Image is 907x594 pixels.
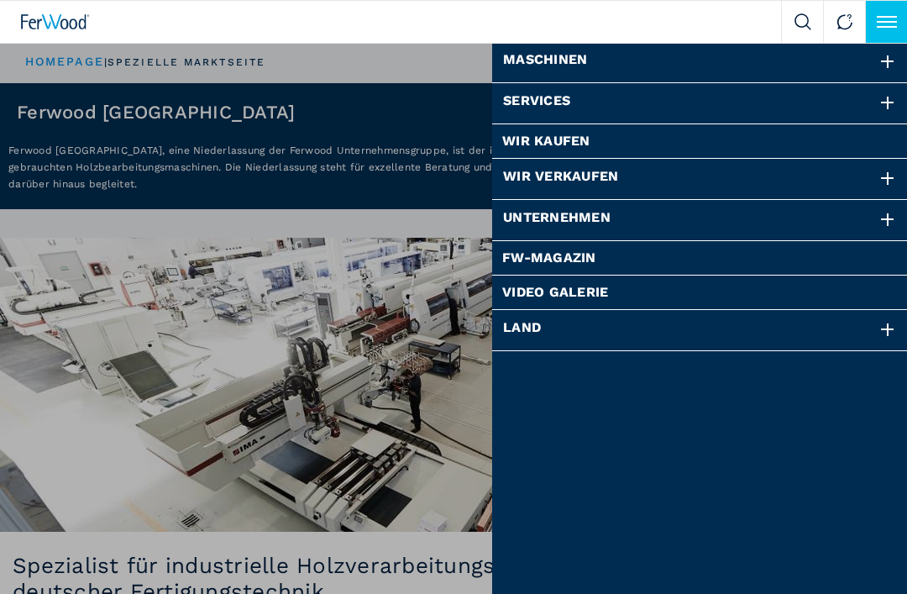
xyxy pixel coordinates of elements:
a: Wir kaufen [502,134,898,148]
img: Search [794,13,811,30]
a: FW-Magazin [502,251,898,265]
img: Ferwood [21,14,90,29]
a: Video Galerie [502,286,898,299]
button: Click to toggle menu [865,1,907,43]
img: Contact us [836,13,853,30]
